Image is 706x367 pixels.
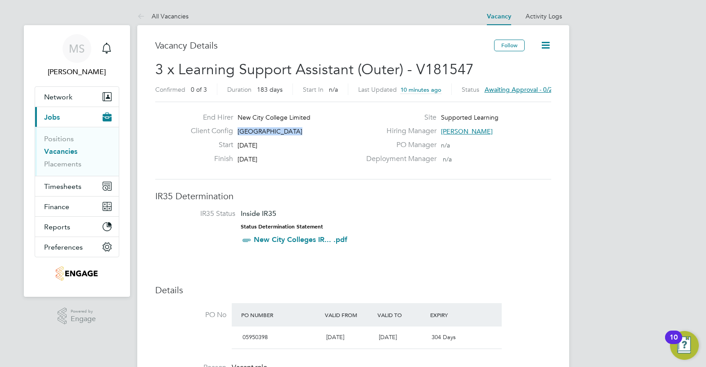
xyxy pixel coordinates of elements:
[137,12,189,20] a: All Vacancies
[35,217,119,237] button: Reports
[184,154,233,164] label: Finish
[441,127,493,135] span: [PERSON_NAME]
[487,13,511,20] a: Vacancy
[441,113,499,121] span: Supported Learning
[238,127,302,135] span: [GEOGRAPHIC_DATA]
[58,308,96,325] a: Powered byEngage
[375,307,428,323] div: Valid To
[184,140,233,150] label: Start
[361,126,436,136] label: Hiring Manager
[44,182,81,191] span: Timesheets
[35,266,119,281] a: Go to home page
[432,333,456,341] span: 304 Days
[239,307,323,323] div: PO Number
[257,85,283,94] span: 183 days
[44,223,70,231] span: Reports
[329,85,338,94] span: n/a
[155,310,226,320] label: PO No
[35,127,119,176] div: Jobs
[44,134,74,143] a: Positions
[35,197,119,216] button: Finance
[71,308,96,315] span: Powered by
[69,43,85,54] span: MS
[44,113,60,121] span: Jobs
[56,266,98,281] img: jambo-logo-retina.png
[155,284,551,296] h3: Details
[241,224,323,230] strong: Status Determination Statement
[361,113,436,122] label: Site
[24,25,130,297] nav: Main navigation
[35,67,119,77] span: Monty Symons
[155,190,551,202] h3: IR35 Determination
[323,307,375,323] div: Valid From
[485,85,553,94] span: Awaiting approval - 0/2
[462,85,479,94] label: Status
[326,333,344,341] span: [DATE]
[184,126,233,136] label: Client Config
[670,331,699,360] button: Open Resource Center, 10 new notifications
[303,85,324,94] label: Start In
[361,154,436,164] label: Deployment Manager
[428,307,481,323] div: Expiry
[35,87,119,107] button: Network
[44,93,72,101] span: Network
[238,113,310,121] span: New City College Limited
[184,113,233,122] label: End Hirer
[227,85,252,94] label: Duration
[44,243,83,251] span: Preferences
[441,141,450,149] span: n/a
[71,315,96,323] span: Engage
[35,34,119,77] a: MS[PERSON_NAME]
[400,86,441,94] span: 10 minutes ago
[155,40,494,51] h3: Vacancy Details
[238,141,257,149] span: [DATE]
[254,235,347,244] a: New City Colleges IR... .pdf
[241,209,276,218] span: Inside IR35
[358,85,397,94] label: Last Updated
[670,337,678,349] div: 10
[155,61,474,78] span: 3 x Learning Support Assistant (Outer) - V181547
[44,160,81,168] a: Placements
[44,147,77,156] a: Vacancies
[526,12,562,20] a: Activity Logs
[361,140,436,150] label: PO Manager
[35,176,119,196] button: Timesheets
[494,40,525,51] button: Follow
[35,107,119,127] button: Jobs
[191,85,207,94] span: 0 of 3
[243,333,268,341] span: 05950398
[379,333,397,341] span: [DATE]
[155,85,185,94] label: Confirmed
[44,202,69,211] span: Finance
[443,155,452,163] span: n/a
[164,209,235,219] label: IR35 Status
[238,155,257,163] span: [DATE]
[35,237,119,257] button: Preferences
